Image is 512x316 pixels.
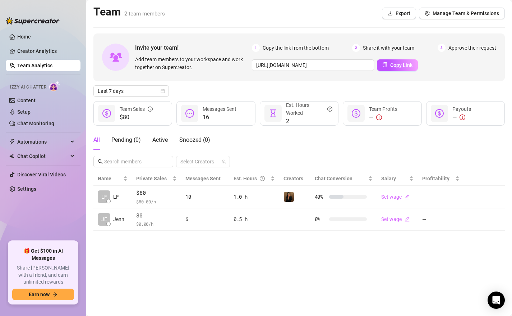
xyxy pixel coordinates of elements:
div: All [93,136,100,144]
span: Copy Link [390,62,412,68]
button: Copy Link [377,59,418,71]
img: Mistress [284,192,294,202]
div: 1.0 h [234,193,275,201]
span: 🎁 Get $100 in AI Messages [12,248,74,262]
span: message [185,109,194,118]
img: AI Chatter [49,81,60,91]
a: Content [17,98,36,103]
a: Set wageedit [381,194,410,200]
div: — [452,113,471,122]
span: Chat Copilot [17,150,68,162]
span: $80 [136,189,177,197]
a: Chat Monitoring [17,121,54,126]
td: — [418,186,463,208]
span: 3 [438,44,446,52]
span: 40 % [315,193,326,201]
div: 0.5 h [234,215,275,223]
span: team [222,159,226,164]
span: thunderbolt [9,139,15,145]
span: $80 [120,113,153,122]
span: search [98,159,103,164]
span: Add team members to your workspace and work together on Supercreator. [135,55,249,71]
a: Discover Viral Videos [17,172,66,177]
span: $ 0.00 /h [136,220,177,227]
span: 16 [203,113,236,122]
span: Jenn [113,215,124,223]
div: Est. Hours Worked [286,101,332,117]
a: Creator Analytics [17,45,75,57]
span: Earn now [29,292,50,297]
span: Automations [17,136,68,148]
a: Home [17,34,31,40]
span: Invite your team! [135,43,252,52]
span: $ 80.00 /h [136,198,177,205]
span: copy [382,62,387,67]
th: Name [93,172,132,186]
th: Creators [279,172,310,186]
span: exclamation-circle [376,114,382,120]
div: — [369,113,397,122]
span: 2 [286,117,332,126]
span: question-circle [327,101,332,117]
h2: Team [93,5,165,19]
span: Private Sales [136,176,167,181]
span: info-circle [148,105,153,113]
span: 1 [252,44,260,52]
span: Messages Sent [185,176,221,181]
span: Export [396,10,410,16]
span: Name [98,175,122,182]
span: Izzy AI Chatter [10,84,46,91]
span: dollar-circle [352,109,360,118]
a: Setup [17,109,31,115]
span: Snoozed ( 0 ) [179,136,210,143]
span: edit [405,194,410,199]
span: Payouts [452,106,471,112]
span: 2 team members [124,10,165,17]
div: 6 [185,215,225,223]
a: Settings [17,186,36,192]
button: Earn nowarrow-right [12,289,74,300]
span: edit [405,217,410,222]
span: Approve their request [448,44,496,52]
span: Share [PERSON_NAME] with a friend, and earn unlimited rewards [12,265,74,286]
span: Chat Conversion [315,176,352,181]
img: logo-BBDzfeDw.svg [6,17,60,24]
span: dollar-circle [435,109,444,118]
span: calendar [161,89,165,93]
span: download [388,11,393,16]
span: Copy the link from the bottom [263,44,329,52]
a: Set wageedit [381,216,410,222]
span: LF [113,193,119,201]
span: exclamation-circle [460,114,465,120]
span: question-circle [260,175,265,182]
div: 10 [185,193,225,201]
span: arrow-right [52,292,57,297]
button: Manage Team & Permissions [419,8,505,19]
span: Share it with your team [363,44,414,52]
span: Profitability [422,176,449,181]
span: Salary [381,176,396,181]
div: Pending ( 0 ) [111,136,141,144]
span: hourglass [269,109,277,118]
td: — [418,208,463,231]
span: Manage Team & Permissions [433,10,499,16]
div: Open Intercom Messenger [488,292,505,309]
a: Team Analytics [17,63,52,68]
div: Team Sales [120,105,153,113]
span: $0 [136,211,177,220]
span: Messages Sent [203,106,236,112]
span: 0 % [315,215,326,223]
img: Chat Copilot [9,154,14,159]
span: Active [152,136,168,143]
span: JE [101,215,107,223]
span: Last 7 days [98,86,165,96]
span: Team Profits [369,106,397,112]
span: dollar-circle [102,109,111,118]
span: LF [101,193,107,201]
div: Est. Hours [234,175,269,182]
button: Export [382,8,416,19]
span: 2 [352,44,360,52]
input: Search members [104,158,163,166]
span: setting [425,11,430,16]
